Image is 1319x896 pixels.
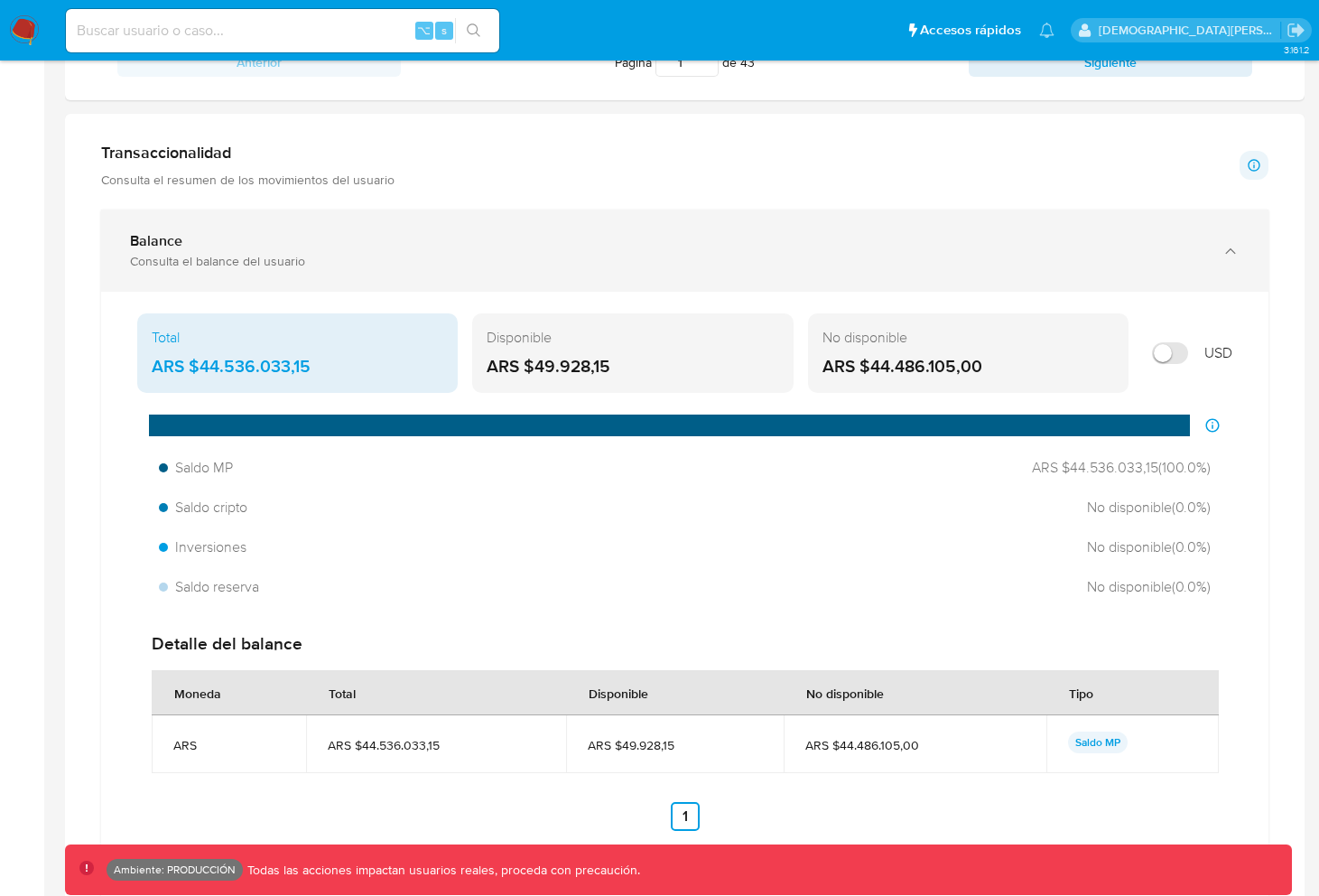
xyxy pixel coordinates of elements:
[455,18,492,43] button: search-icon
[969,48,1252,77] button: Siguiente
[114,866,236,873] p: Ambiente: PRODUCCIÓN
[920,21,1021,40] span: Accesos rápidos
[66,19,499,42] input: Buscar usuario o caso...
[117,48,401,77] button: Anterior
[417,22,431,39] span: ⌥
[615,48,755,77] span: Página de
[1039,23,1054,38] a: Notificaciones
[1286,21,1305,40] a: Salir
[441,22,447,39] span: s
[243,862,640,879] p: Todas las acciones impactan usuarios reales, proceda con precaución.
[1284,42,1310,57] span: 3.161.2
[740,53,755,71] span: 43
[1099,22,1281,39] p: jesus.vallezarante@mercadolibre.com.co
